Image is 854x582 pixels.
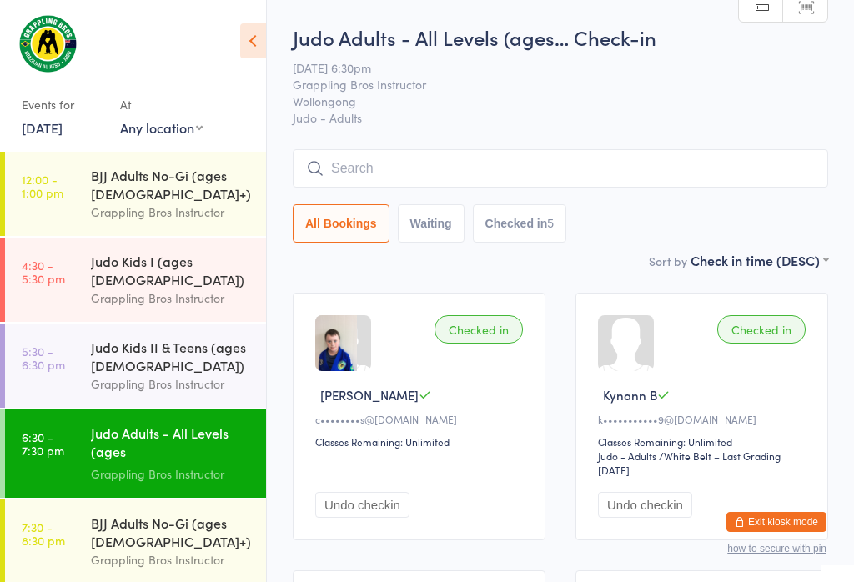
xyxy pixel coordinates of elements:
[91,338,252,374] div: Judo Kids II & Teens (ages [DEMOGRAPHIC_DATA])
[22,258,65,285] time: 4:30 - 5:30 pm
[91,514,252,550] div: BJJ Adults No-Gi (ages [DEMOGRAPHIC_DATA]+)
[726,512,826,532] button: Exit kiosk mode
[120,118,203,137] div: Any location
[727,543,826,554] button: how to secure with pin
[691,251,828,269] div: Check in time (DESC)
[22,520,65,547] time: 7:30 - 8:30 pm
[22,173,63,199] time: 12:00 - 1:00 pm
[293,149,828,188] input: Search
[22,118,63,137] a: [DATE]
[17,13,79,74] img: Grappling Bros Wollongong
[315,315,357,371] img: image1611728926.png
[22,344,65,371] time: 5:30 - 6:30 pm
[5,238,266,322] a: 4:30 -5:30 pmJudo Kids I (ages [DEMOGRAPHIC_DATA])Grappling Bros Instructor
[547,217,554,230] div: 5
[91,166,252,203] div: BJJ Adults No-Gi (ages [DEMOGRAPHIC_DATA]+)
[717,315,806,344] div: Checked in
[5,152,266,236] a: 12:00 -1:00 pmBJJ Adults No-Gi (ages [DEMOGRAPHIC_DATA]+)Grappling Bros Instructor
[91,252,252,288] div: Judo Kids I (ages [DEMOGRAPHIC_DATA])
[473,204,567,243] button: Checked in5
[315,492,409,518] button: Undo checkin
[91,203,252,222] div: Grappling Bros Instructor
[91,374,252,394] div: Grappling Bros Instructor
[5,409,266,498] a: 6:30 -7:30 pmJudo Adults - All Levels (ages [DEMOGRAPHIC_DATA]+)Grappling Bros Instructor
[603,386,657,404] span: Kynann B
[598,412,811,426] div: k•••••••••••9@[DOMAIN_NAME]
[293,109,828,126] span: Judo - Adults
[293,23,828,51] h2: Judo Adults - All Levels (ages… Check-in
[320,386,419,404] span: [PERSON_NAME]
[293,76,802,93] span: Grappling Bros Instructor
[91,424,252,464] div: Judo Adults - All Levels (ages [DEMOGRAPHIC_DATA]+)
[91,288,252,308] div: Grappling Bros Instructor
[22,430,64,457] time: 6:30 - 7:30 pm
[598,449,656,463] div: Judo - Adults
[315,434,528,449] div: Classes Remaining: Unlimited
[120,91,203,118] div: At
[91,550,252,569] div: Grappling Bros Instructor
[398,204,465,243] button: Waiting
[598,434,811,449] div: Classes Remaining: Unlimited
[649,253,687,269] label: Sort by
[598,449,781,477] span: / White Belt – Last Grading [DATE]
[315,412,528,426] div: c••••••••s@[DOMAIN_NAME]
[293,204,389,243] button: All Bookings
[598,492,692,518] button: Undo checkin
[5,324,266,408] a: 5:30 -6:30 pmJudo Kids II & Teens (ages [DEMOGRAPHIC_DATA])Grappling Bros Instructor
[22,91,103,118] div: Events for
[293,93,802,109] span: Wollongong
[293,59,802,76] span: [DATE] 6:30pm
[435,315,523,344] div: Checked in
[91,464,252,484] div: Grappling Bros Instructor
